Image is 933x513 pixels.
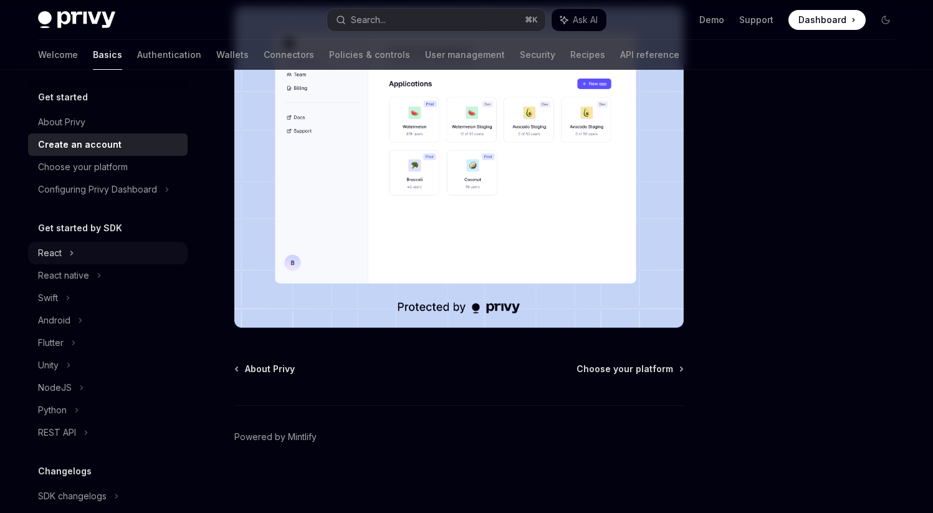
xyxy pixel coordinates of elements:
[327,9,545,31] button: Search...⌘K
[798,14,846,26] span: Dashboard
[234,431,317,443] a: Powered by Mintlify
[38,182,157,197] div: Configuring Privy Dashboard
[38,137,122,152] div: Create an account
[236,363,295,375] a: About Privy
[425,40,505,70] a: User management
[264,40,314,70] a: Connectors
[38,403,67,418] div: Python
[577,363,682,375] a: Choose your platform
[28,156,188,178] a: Choose your platform
[234,7,684,328] img: images/Dash.png
[38,160,128,175] div: Choose your platform
[38,268,89,283] div: React native
[28,133,188,156] a: Create an account
[93,40,122,70] a: Basics
[620,40,679,70] a: API reference
[38,40,78,70] a: Welcome
[351,12,386,27] div: Search...
[28,111,188,133] a: About Privy
[216,40,249,70] a: Wallets
[38,90,88,105] h5: Get started
[38,115,85,130] div: About Privy
[739,14,773,26] a: Support
[38,464,92,479] h5: Changelogs
[788,10,866,30] a: Dashboard
[570,40,605,70] a: Recipes
[38,358,59,373] div: Unity
[38,246,62,261] div: React
[699,14,724,26] a: Demo
[245,363,295,375] span: About Privy
[38,380,72,395] div: NodeJS
[520,40,555,70] a: Security
[38,425,76,440] div: REST API
[38,11,115,29] img: dark logo
[38,335,64,350] div: Flutter
[329,40,410,70] a: Policies & controls
[38,290,58,305] div: Swift
[577,363,673,375] span: Choose your platform
[38,221,122,236] h5: Get started by SDK
[38,489,107,504] div: SDK changelogs
[137,40,201,70] a: Authentication
[38,313,70,328] div: Android
[573,14,598,26] span: Ask AI
[876,10,896,30] button: Toggle dark mode
[525,15,538,25] span: ⌘ K
[552,9,606,31] button: Ask AI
